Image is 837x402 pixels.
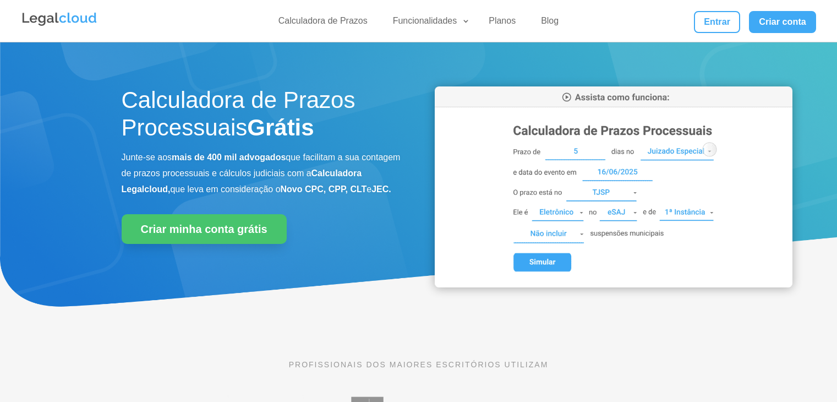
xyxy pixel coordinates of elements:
b: Calculadora Legalcloud, [122,169,362,194]
p: Junte-se aos que facilitam a sua contagem de prazos processuais e cálculos judiciais com a que le... [122,150,402,197]
a: Logo da Legalcloud [21,20,98,29]
strong: Grátis [247,115,314,140]
a: Criar conta [749,11,816,33]
a: Calculadora de Prazos [272,15,374,31]
b: mais de 400 mil advogados [172,153,286,162]
b: Novo CPC, CPP, CLT [281,184,367,194]
img: Calculadora de Prazos Processuais da Legalcloud [435,86,792,287]
a: Funcionalidades [386,15,471,31]
img: Legalcloud Logo [21,11,98,28]
h1: Calculadora de Prazos Processuais [122,86,402,148]
a: Criar minha conta grátis [122,214,287,244]
a: Calculadora de Prazos Processuais da Legalcloud [435,280,792,289]
a: Planos [482,15,522,31]
a: Entrar [694,11,740,33]
b: JEC. [371,184,391,194]
p: PROFISSIONAIS DOS MAIORES ESCRITÓRIOS UTILIZAM [122,358,716,371]
a: Blog [534,15,565,31]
